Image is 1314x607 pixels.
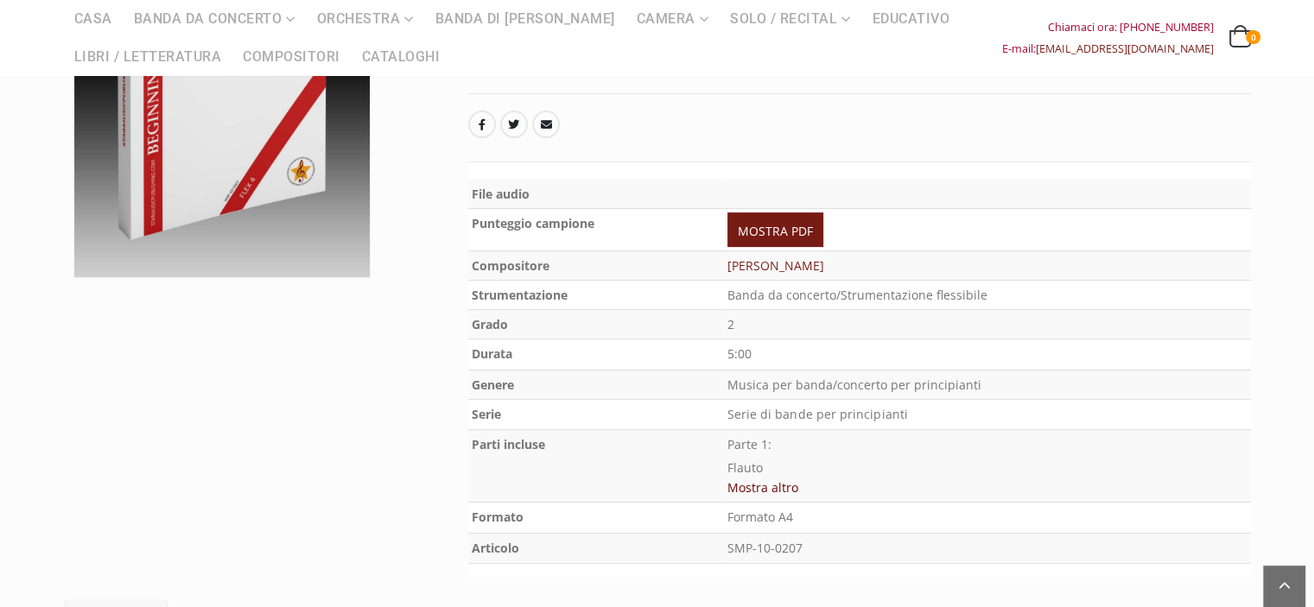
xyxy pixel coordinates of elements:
[472,509,524,525] font: Formato
[727,540,803,556] font: SMP-10-0207
[727,436,772,452] font: Parte 1:
[730,10,837,27] font: Solo / Recital
[472,345,512,362] font: Durata
[472,287,568,303] font: Strumentazione
[435,10,615,27] font: Banda di [PERSON_NAME]
[1002,41,1036,56] font: E-mail:
[727,406,908,422] font: Serie di bande per principianti
[727,477,798,498] button: Mostra altro
[74,48,222,65] font: Libri / Letteratura
[727,459,763,476] font: Flauto
[727,376,981,393] font: Musica per banda/concerto per principianti
[472,257,549,274] font: Compositore
[727,257,824,274] a: [PERSON_NAME]
[1250,31,1255,43] font: 0
[243,48,340,65] font: Compositori
[1048,20,1214,35] font: Chiamaci ora: [PHONE_NUMBER]
[727,509,794,525] font: Formato A4
[727,345,752,362] font: 5:00
[873,10,950,27] font: Educativo
[472,406,501,422] font: Serie
[727,287,987,303] font: Banda da concerto/Strumentazione flessibile
[472,436,545,452] font: Parti incluse
[472,316,508,332] font: Grado
[738,223,813,239] font: MOSTRA PDF
[472,186,530,202] font: File audio
[64,38,232,76] a: Libri / Letteratura
[134,10,282,27] font: Banda da concerto
[1036,41,1214,56] a: [EMAIL_ADDRESS][DOMAIN_NAME]
[232,38,351,76] a: Compositori
[317,10,401,27] font: Orchestra
[74,10,112,27] font: Casa
[472,215,594,231] font: Punteggio campione
[727,316,734,332] font: 2
[637,10,695,27] font: Camera
[352,38,451,76] a: Cataloghi
[727,479,798,496] font: Mostra altro
[472,376,514,393] font: Genere
[727,212,823,247] a: MOSTRA PDF
[472,540,519,556] font: Articolo
[362,48,441,65] font: Cataloghi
